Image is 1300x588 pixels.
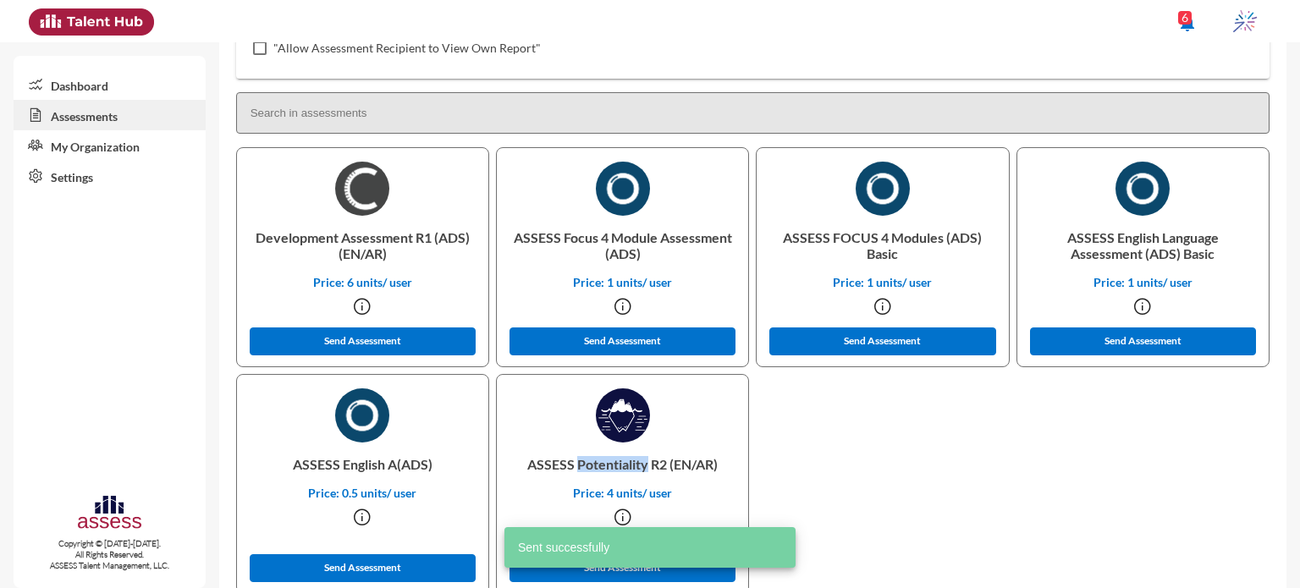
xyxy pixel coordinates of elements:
a: My Organization [14,130,206,161]
button: Send Assessment [250,554,476,582]
button: Send Assessment [769,327,996,355]
span: "Allow Assessment Recipient to View Own Report" [273,38,541,58]
p: Development Assessment R1 (ADS) (EN/AR) [251,216,475,275]
a: Dashboard [14,69,206,100]
img: assesscompany-logo.png [76,493,143,535]
mat-icon: notifications [1177,13,1198,33]
p: ASSESS Focus 4 Module Assessment (ADS) [510,216,735,275]
button: Send Assessment [510,327,736,355]
button: Send Assessment [250,327,476,355]
p: ASSESS English Language Assessment (ADS) Basic [1031,216,1255,275]
p: Price: 1 units/ user [510,275,735,289]
p: ASSESS FOCUS 4 Modules (ADS) Basic [770,216,994,275]
span: Sent successfully [518,539,609,556]
p: ASSESS English A(ADS) [251,442,475,486]
a: Settings [14,161,206,191]
p: Price: 6 units/ user [251,275,475,289]
a: Assessments [14,100,206,130]
p: Price: 4 units/ user [510,486,735,500]
p: ASSESS Potentiality R2 (EN/AR) [510,442,735,486]
p: Price: 0.5 units/ user [251,486,475,500]
button: Send Assessment [1030,327,1257,355]
p: Copyright © [DATE]-[DATE]. All Rights Reserved. ASSESS Talent Management, LLC. [14,538,206,571]
p: Price: 1 units/ user [770,275,994,289]
div: 6 [1178,11,1192,25]
input: Search in assessments [236,92,1270,134]
p: Price: 1 units/ user [1031,275,1255,289]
